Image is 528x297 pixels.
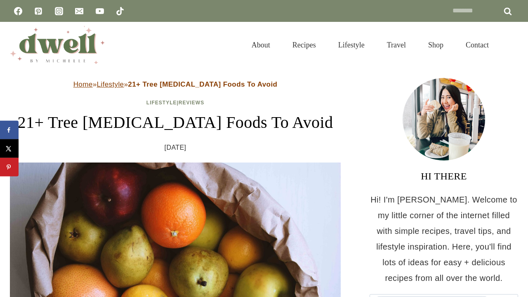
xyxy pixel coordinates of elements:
[10,26,105,64] img: DWELL by michelle
[146,100,204,106] span: |
[92,3,108,19] a: YouTube
[30,3,47,19] a: Pinterest
[376,31,417,59] a: Travel
[370,169,518,184] h3: HI THERE
[179,100,204,106] a: Reviews
[240,31,500,59] nav: Primary Navigation
[455,31,500,59] a: Contact
[165,141,186,154] time: [DATE]
[327,31,376,59] a: Lifestyle
[146,100,177,106] a: Lifestyle
[417,31,455,59] a: Shop
[10,110,341,135] h1: 21+ Tree [MEDICAL_DATA] Foods To Avoid
[281,31,327,59] a: Recipes
[71,3,87,19] a: Email
[51,3,67,19] a: Instagram
[10,3,26,19] a: Facebook
[73,80,93,88] a: Home
[240,31,281,59] a: About
[112,3,128,19] a: TikTok
[128,80,277,88] strong: 21+ Tree [MEDICAL_DATA] Foods To Avoid
[73,80,278,88] span: » »
[97,80,124,88] a: Lifestyle
[504,38,518,52] button: View Search Form
[370,192,518,286] p: Hi! I'm [PERSON_NAME]. Welcome to my little corner of the internet filled with simple recipes, tr...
